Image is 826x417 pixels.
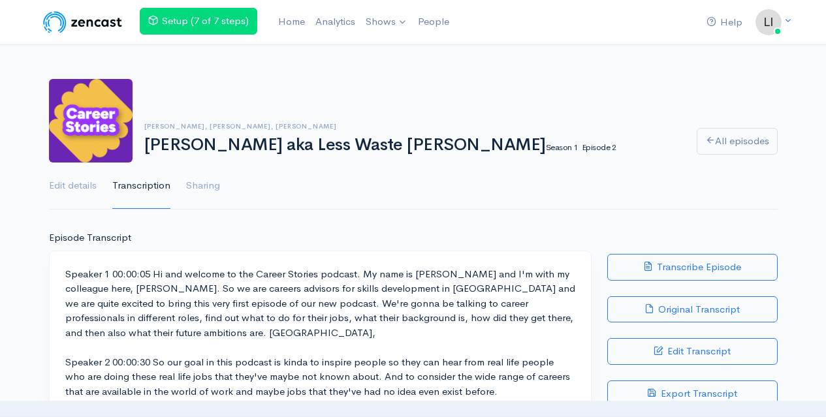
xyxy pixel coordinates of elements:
[413,8,454,36] a: People
[140,8,257,35] a: Setup (7 of 7 steps)
[144,136,681,155] h1: [PERSON_NAME] aka Less Waste [PERSON_NAME]
[607,254,778,281] button: Transcribe Episode
[310,8,360,36] a: Analytics
[701,8,748,37] a: Help
[112,162,170,209] a: Transcription
[49,230,131,245] label: Episode Transcript
[607,296,778,323] a: Original Transcript
[186,162,220,209] a: Sharing
[546,142,578,153] small: Season 1
[41,9,124,35] img: ZenCast Logo
[144,123,681,130] h6: [PERSON_NAME], [PERSON_NAME], [PERSON_NAME]
[49,162,97,209] a: Edit details
[755,9,782,35] img: ...
[697,128,778,155] a: All episodes
[273,8,310,36] a: Home
[607,338,778,365] a: Edit Transcript
[607,380,778,407] a: Export Transcript
[582,142,616,153] small: Episode 2
[360,8,413,37] a: Shows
